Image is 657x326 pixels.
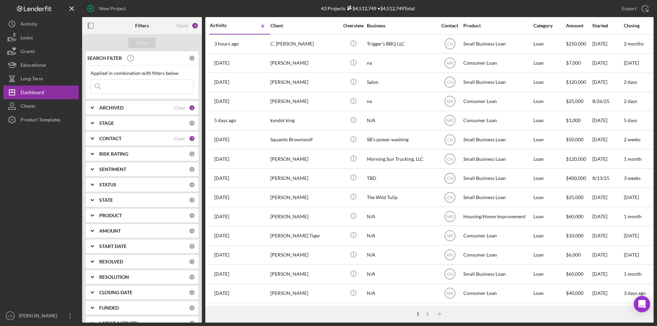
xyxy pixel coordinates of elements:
[624,156,642,162] time: 1 month
[447,42,453,47] text: CN
[533,265,565,283] div: Loan
[463,35,532,53] div: Small Business Loan
[566,98,583,104] span: $25,000
[189,166,195,172] div: 0
[99,290,132,295] b: CLOSING DATE
[463,284,532,302] div: Consumer Loan
[447,176,453,181] text: CN
[189,274,195,280] div: 0
[99,259,123,264] b: RESOLVED
[99,305,119,311] b: FUNDED
[447,234,453,238] text: MR
[592,207,623,225] div: [DATE]
[592,112,623,130] div: [DATE]
[3,44,79,58] button: Grants
[592,35,623,53] div: [DATE]
[566,252,581,258] span: $6,000
[3,113,79,127] button: Product Templates
[270,35,339,53] div: C. [PERSON_NAME]
[270,150,339,168] div: [PERSON_NAME]
[463,112,532,130] div: Consumer Loan
[214,79,229,85] time: 2025-09-02 15:13
[99,120,114,126] b: STAGE
[3,17,79,31] button: Activity
[624,194,639,200] time: [DATE]
[3,72,79,86] a: Long-Term
[566,194,583,200] span: $25,000
[99,2,126,15] div: New Project
[192,22,198,29] div: 3
[624,233,639,238] time: [DATE]
[99,167,126,172] b: SENTIMENT
[189,212,195,219] div: 0
[463,188,532,206] div: Small Business Loan
[214,214,229,219] time: 2025-08-22 18:02
[533,35,565,53] div: Loan
[3,86,79,99] button: Dashboard
[447,157,453,161] text: CN
[214,195,229,200] time: 2025-08-26 20:27
[533,169,565,187] div: Loan
[3,31,79,44] button: Loans
[447,195,453,200] text: CN
[624,79,637,85] time: 2 days
[270,23,339,28] div: Client
[189,151,195,157] div: 0
[624,271,642,277] time: 1 month
[592,284,623,302] div: [DATE]
[21,31,33,46] div: Loans
[463,207,532,225] div: Housing/Home Improvement
[8,314,13,318] text: CN
[367,150,435,168] div: Morning Sun Trucking, LLC
[447,214,453,219] text: MR
[566,175,586,181] span: $400,000
[367,246,435,264] div: N/A
[3,99,79,113] button: Clients
[214,252,229,258] time: 2025-08-22 14:31
[189,197,195,203] div: 0
[624,60,639,66] time: [DATE]
[566,79,586,85] span: $120,000
[566,117,581,123] span: $1,000
[21,44,35,60] div: Grants
[447,118,453,123] text: MR
[214,175,229,181] time: 2025-08-27 20:22
[463,73,532,91] div: Small Business Loan
[189,182,195,188] div: 0
[447,61,453,66] text: MR
[214,99,229,104] time: 2025-09-01 17:56
[463,54,532,72] div: Consumer Loan
[566,23,592,28] div: Amount
[82,2,133,15] button: New Project
[566,233,583,238] span: $10,000
[533,23,565,28] div: Category
[592,150,623,168] div: [DATE]
[367,73,435,91] div: Salon
[3,58,79,72] a: Educational
[566,290,583,296] span: $40,000
[533,226,565,245] div: Loan
[533,92,565,110] div: Loan
[566,156,586,162] span: $120,000
[367,226,435,245] div: N/A
[99,228,121,234] b: AMOUNT
[21,113,61,128] div: Product Templates
[210,23,240,28] div: Activity
[566,41,586,47] span: $250,000
[447,272,453,277] text: CN
[135,23,149,28] b: Filters
[566,136,583,142] span: $50,000
[270,284,339,302] div: [PERSON_NAME]
[533,303,565,322] div: Loan
[367,207,435,225] div: N/A
[533,131,565,149] div: Loan
[270,169,339,187] div: [PERSON_NAME]
[99,321,138,326] b: LATEST ACTIVITY
[270,131,339,149] div: Squanto Brownwolf
[447,80,453,85] text: CN
[214,118,236,123] time: 2025-08-29 15:23
[21,72,43,87] div: Long-Term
